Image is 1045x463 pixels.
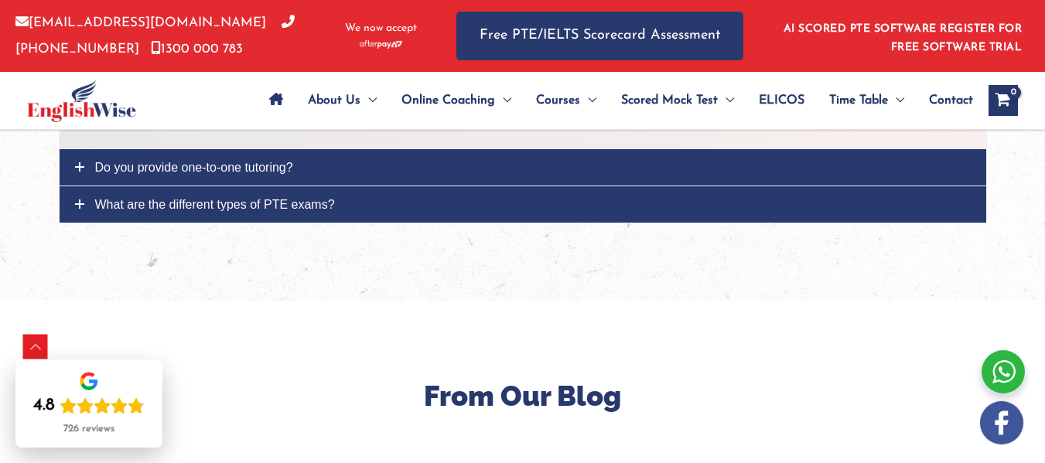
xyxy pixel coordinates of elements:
span: Scored Mock Test [621,73,718,128]
span: Contact [929,73,973,128]
a: Scored Mock TestMenu Toggle [609,73,746,128]
span: What are the different types of PTE exams? [95,198,335,211]
div: Rating: 4.8 out of 5 [33,395,145,417]
span: Online Coaching [401,73,495,128]
a: 1300 000 783 [151,43,243,56]
a: What are the different types of PTE exams? [60,186,986,223]
a: Time TableMenu Toggle [817,73,917,128]
span: We now accept [345,21,417,36]
img: cropped-ew-logo [27,80,136,122]
a: AI SCORED PTE SOFTWARE REGISTER FOR FREE SOFTWARE TRIAL [784,23,1023,53]
a: [EMAIL_ADDRESS][DOMAIN_NAME] [15,16,266,29]
span: Courses [536,73,580,128]
span: Menu Toggle [360,73,377,128]
a: Free PTE/IELTS Scorecard Assessment [456,12,743,60]
span: Menu Toggle [718,73,734,128]
span: ELICOS [759,73,804,128]
a: Online CoachingMenu Toggle [389,73,524,128]
span: Do you provide one-to-one tutoring? [95,161,293,174]
span: Menu Toggle [888,73,904,128]
a: View Shopping Cart, empty [989,85,1018,116]
h2: From Our Blog [59,378,987,414]
span: About Us [308,73,360,128]
span: Time Table [829,73,888,128]
img: Afterpay-Logo [360,40,402,49]
span: Menu Toggle [495,73,511,128]
div: 726 reviews [63,423,114,435]
a: CoursesMenu Toggle [524,73,609,128]
a: Do you provide one-to-one tutoring? [60,149,986,186]
span: Menu Toggle [580,73,596,128]
img: white-facebook.png [980,401,1023,444]
aside: Header Widget 1 [774,11,1030,61]
a: [PHONE_NUMBER] [15,16,295,55]
a: About UsMenu Toggle [295,73,389,128]
a: Contact [917,73,973,128]
a: ELICOS [746,73,817,128]
div: 4.8 [33,395,55,417]
nav: Site Navigation: Main Menu [257,73,973,128]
